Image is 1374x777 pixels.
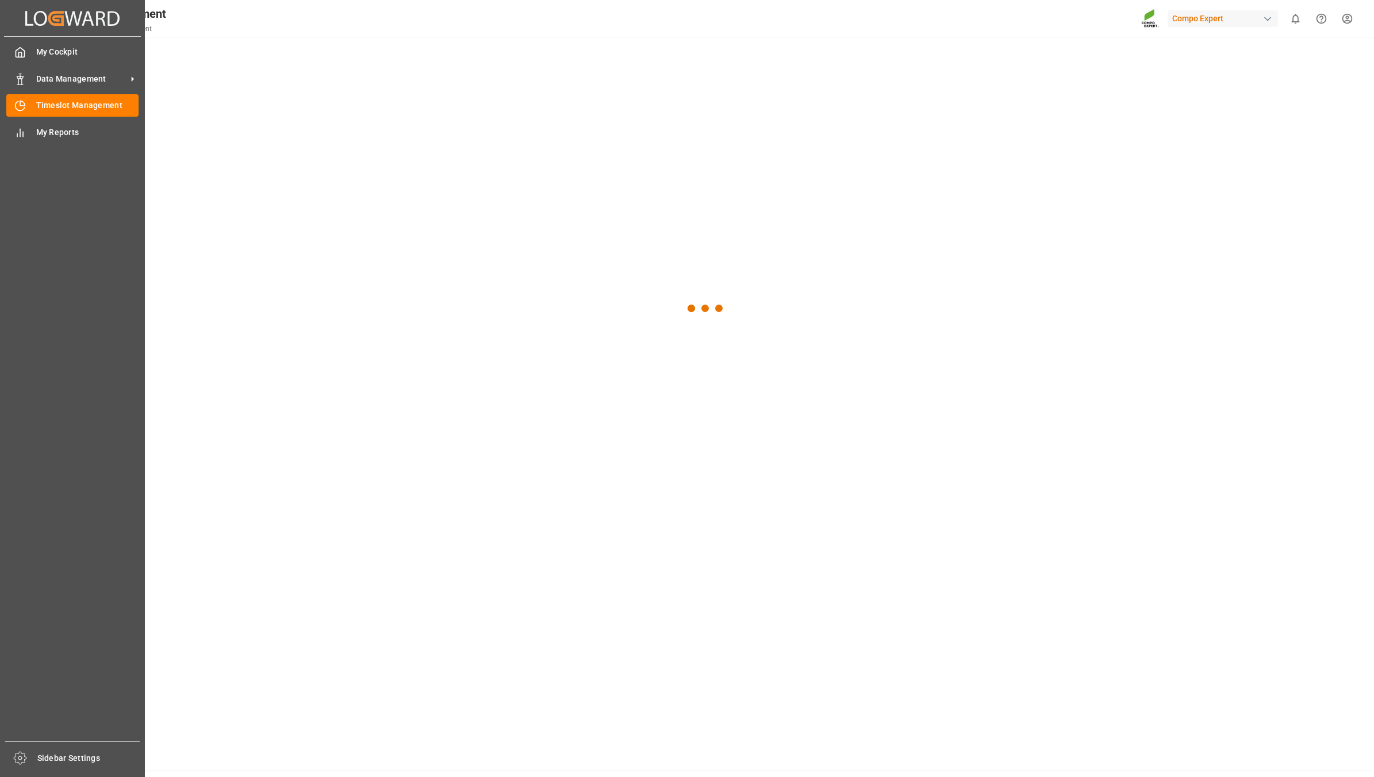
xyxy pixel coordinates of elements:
a: Timeslot Management [6,94,139,117]
span: Timeslot Management [36,99,139,111]
button: show 0 new notifications [1283,6,1308,32]
a: My Cockpit [6,41,139,63]
img: Screenshot%202023-09-29%20at%2010.02.21.png_1712312052.png [1141,9,1160,29]
span: My Cockpit [36,46,139,58]
button: Help Center [1308,6,1334,32]
span: My Reports [36,126,139,139]
div: Compo Expert [1168,10,1278,27]
a: My Reports [6,121,139,143]
span: Data Management [36,73,127,85]
button: Compo Expert [1168,7,1283,29]
span: Sidebar Settings [37,752,140,764]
